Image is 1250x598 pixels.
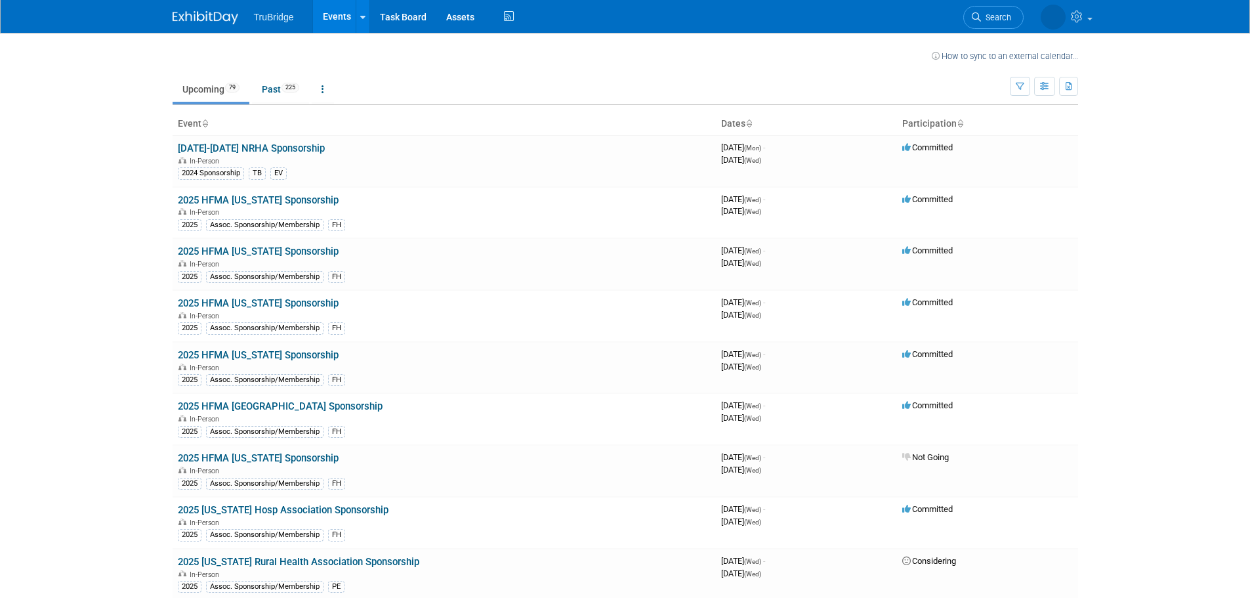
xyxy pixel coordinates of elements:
div: FH [328,426,345,438]
span: Committed [902,349,953,359]
span: Not Going [902,452,949,462]
span: (Wed) [744,247,761,255]
span: - [763,142,765,152]
span: (Wed) [744,299,761,307]
img: In-Person Event [178,519,186,525]
img: In-Person Event [178,208,186,215]
img: In-Person Event [178,467,186,473]
span: [DATE] [721,362,761,372]
span: [DATE] [721,206,761,216]
th: Dates [716,113,897,135]
span: In-Person [190,364,223,372]
span: Committed [902,142,953,152]
span: In-Person [190,312,223,320]
span: In-Person [190,208,223,217]
div: Assoc. Sponsorship/Membership [206,581,323,593]
span: - [763,297,765,307]
span: In-Person [190,415,223,423]
span: [DATE] [721,452,765,462]
a: Sort by Participation Type [957,118,963,129]
div: 2025 [178,271,201,283]
span: Search [981,12,1011,22]
div: 2025 [178,322,201,334]
a: 2025 HFMA [US_STATE] Sponsorship [178,452,339,464]
img: In-Person Event [178,415,186,421]
a: 2025 HFMA [GEOGRAPHIC_DATA] Sponsorship [178,400,383,412]
div: 2024 Sponsorship [178,167,244,179]
span: [DATE] [721,297,765,307]
a: 2025 [US_STATE] Hosp Association Sponsorship [178,504,388,516]
a: 2025 HFMA [US_STATE] Sponsorship [178,194,339,206]
img: Jamie Hodge [1041,5,1066,30]
div: 2025 [178,219,201,231]
span: (Wed) [744,415,761,422]
span: (Wed) [744,208,761,215]
span: Committed [902,194,953,204]
span: [DATE] [721,349,765,359]
span: - [763,194,765,204]
span: In-Person [190,467,223,475]
span: [DATE] [721,465,761,475]
span: 225 [281,83,299,93]
img: ExhibitDay [173,11,238,24]
span: (Wed) [744,506,761,513]
span: (Wed) [744,157,761,164]
span: In-Person [190,157,223,165]
div: Assoc. Sponsorship/Membership [206,322,323,334]
span: Considering [902,556,956,566]
span: 79 [225,83,240,93]
div: Assoc. Sponsorship/Membership [206,529,323,541]
span: (Wed) [744,364,761,371]
div: FH [328,219,345,231]
img: In-Person Event [178,570,186,577]
span: In-Person [190,260,223,268]
div: 2025 [178,581,201,593]
span: - [763,556,765,566]
a: Past225 [252,77,309,102]
span: (Wed) [744,196,761,203]
div: 2025 [178,426,201,438]
div: FH [328,322,345,334]
div: PE [328,581,344,593]
div: FH [328,374,345,386]
span: - [763,504,765,514]
img: In-Person Event [178,312,186,318]
span: - [763,452,765,462]
span: (Wed) [744,519,761,526]
div: 2025 [178,374,201,386]
span: In-Person [190,519,223,527]
a: 2025 HFMA [US_STATE] Sponsorship [178,297,339,309]
span: [DATE] [721,246,765,255]
div: Assoc. Sponsorship/Membership [206,219,323,231]
div: Assoc. Sponsorship/Membership [206,426,323,438]
a: Search [963,6,1024,29]
span: (Wed) [744,558,761,565]
div: Assoc. Sponsorship/Membership [206,478,323,490]
span: [DATE] [721,400,765,410]
span: TruBridge [254,12,294,22]
th: Event [173,113,716,135]
span: [DATE] [721,504,765,514]
div: 2025 [178,529,201,541]
a: [DATE]-[DATE] NRHA Sponsorship [178,142,325,154]
span: Committed [902,400,953,410]
div: FH [328,271,345,283]
img: In-Person Event [178,260,186,267]
div: TB [249,167,266,179]
span: (Mon) [744,144,761,152]
span: (Wed) [744,467,761,474]
span: (Wed) [744,454,761,461]
a: 2025 HFMA [US_STATE] Sponsorship [178,246,339,257]
span: - [763,246,765,255]
div: EV [270,167,287,179]
span: [DATE] [721,517,761,526]
span: [DATE] [721,258,761,268]
a: Sort by Start Date [745,118,752,129]
span: Committed [902,246,953,255]
a: Upcoming79 [173,77,249,102]
a: Sort by Event Name [201,118,208,129]
a: 2025 HFMA [US_STATE] Sponsorship [178,349,339,361]
span: [DATE] [721,413,761,423]
span: [DATE] [721,310,761,320]
span: [DATE] [721,155,761,165]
